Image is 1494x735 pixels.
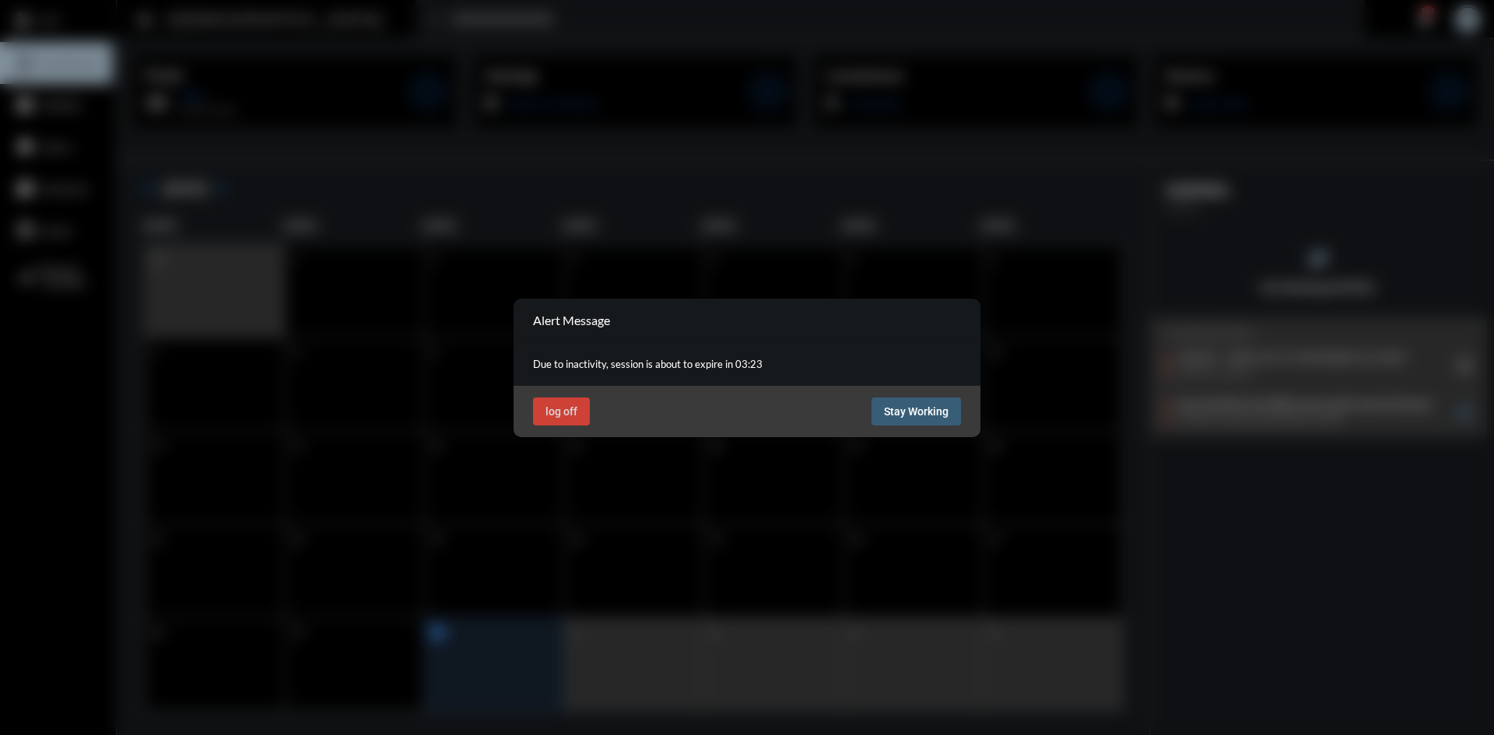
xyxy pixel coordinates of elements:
p: Due to inactivity, session is about to expire in 03:23 [533,358,961,370]
button: log off [533,397,590,425]
span: Stay Working [884,405,949,418]
button: Stay Working [871,397,961,425]
h2: Alert Message [533,313,610,327]
span: log off [545,405,577,418]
